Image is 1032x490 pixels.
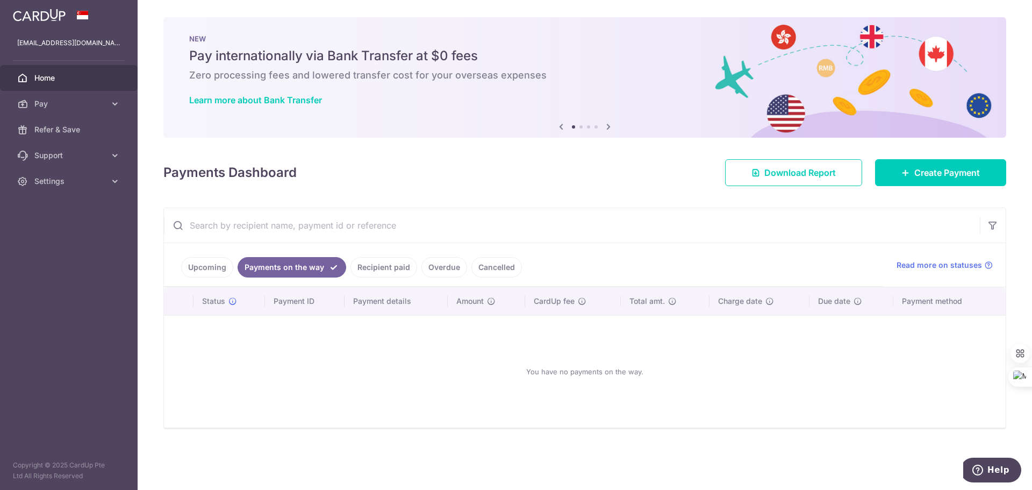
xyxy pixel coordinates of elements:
[34,98,105,109] span: Pay
[725,159,862,186] a: Download Report
[34,73,105,83] span: Home
[963,458,1021,485] iframe: Opens a widget where you can find more information
[189,34,980,43] p: NEW
[163,17,1006,138] img: Bank transfer banner
[34,176,105,187] span: Settings
[189,69,980,82] h6: Zero processing fees and lowered transfer cost for your overseas expenses
[189,95,322,105] a: Learn more about Bank Transfer
[17,38,120,48] p: [EMAIL_ADDRESS][DOMAIN_NAME]
[897,260,993,271] a: Read more on statuses
[818,296,850,307] span: Due date
[534,296,575,307] span: CardUp fee
[897,260,982,271] span: Read more on statuses
[893,287,1006,315] th: Payment method
[718,296,762,307] span: Charge date
[34,150,105,161] span: Support
[189,47,980,65] h5: Pay internationally via Bank Transfer at $0 fees
[875,159,1006,186] a: Create Payment
[629,296,665,307] span: Total amt.
[764,166,836,179] span: Download Report
[164,208,980,243] input: Search by recipient name, payment id or reference
[345,287,448,315] th: Payment details
[421,257,467,278] a: Overdue
[177,324,993,419] div: You have no payments on the way.
[34,124,105,135] span: Refer & Save
[238,257,346,278] a: Payments on the way
[181,257,233,278] a: Upcoming
[456,296,484,307] span: Amount
[163,163,297,182] h4: Payments Dashboard
[13,9,66,22] img: CardUp
[914,166,980,179] span: Create Payment
[265,287,345,315] th: Payment ID
[350,257,417,278] a: Recipient paid
[471,257,522,278] a: Cancelled
[202,296,225,307] span: Status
